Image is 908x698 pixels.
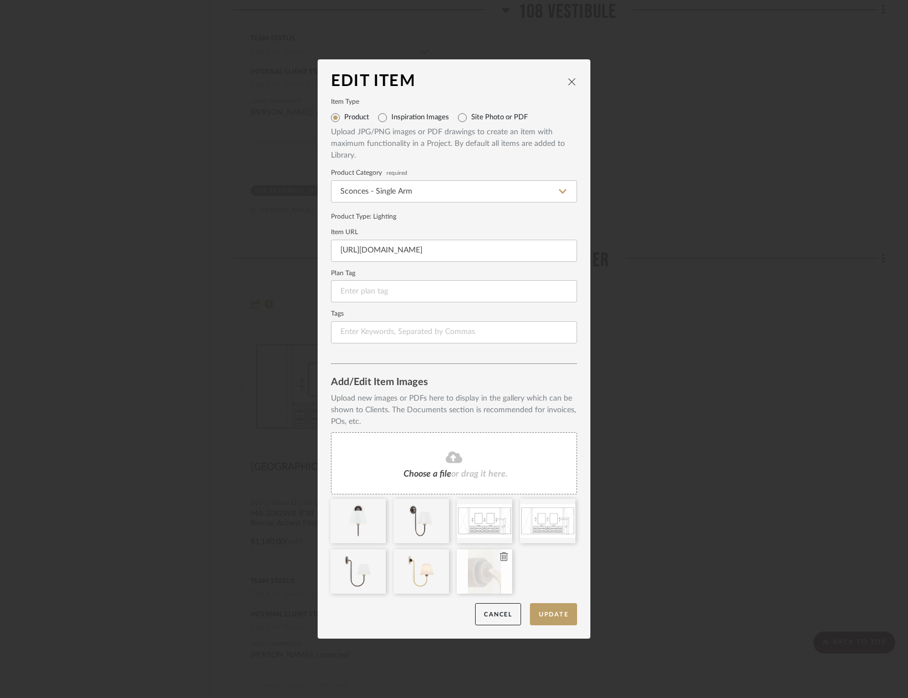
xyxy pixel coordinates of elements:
[331,180,577,203] input: Type a category to search and select
[331,377,577,388] div: Add/Edit Item Images
[331,170,577,176] label: Product Category
[331,321,577,343] input: Enter Keywords, Separated by Commas
[344,113,369,122] label: Product
[331,280,577,302] input: Enter plan tag
[567,77,577,87] button: close
[331,240,577,262] input: Enter URL
[331,99,577,105] label: Item Type
[331,271,577,276] label: Plan Tag
[331,127,577,161] div: Upload JPG/PNG images or PDF drawings to create an item with maximum functionality in a Project. ...
[370,213,396,220] span: : Lighting
[451,469,508,478] span: or drag it here.
[391,113,449,122] label: Inspiration Images
[404,469,451,478] span: Choose a file
[471,113,528,122] label: Site Photo or PDF
[331,109,577,127] mat-radio-group: Select item type
[331,311,577,317] label: Tags
[475,603,521,626] button: Cancel
[331,230,577,235] label: Item URL
[386,171,407,175] span: required
[331,73,567,90] div: Edit Item
[530,603,577,626] button: Update
[331,211,577,221] div: Product Type
[331,393,577,428] div: Upload new images or PDFs here to display in the gallery which can be shown to Clients. The Docum...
